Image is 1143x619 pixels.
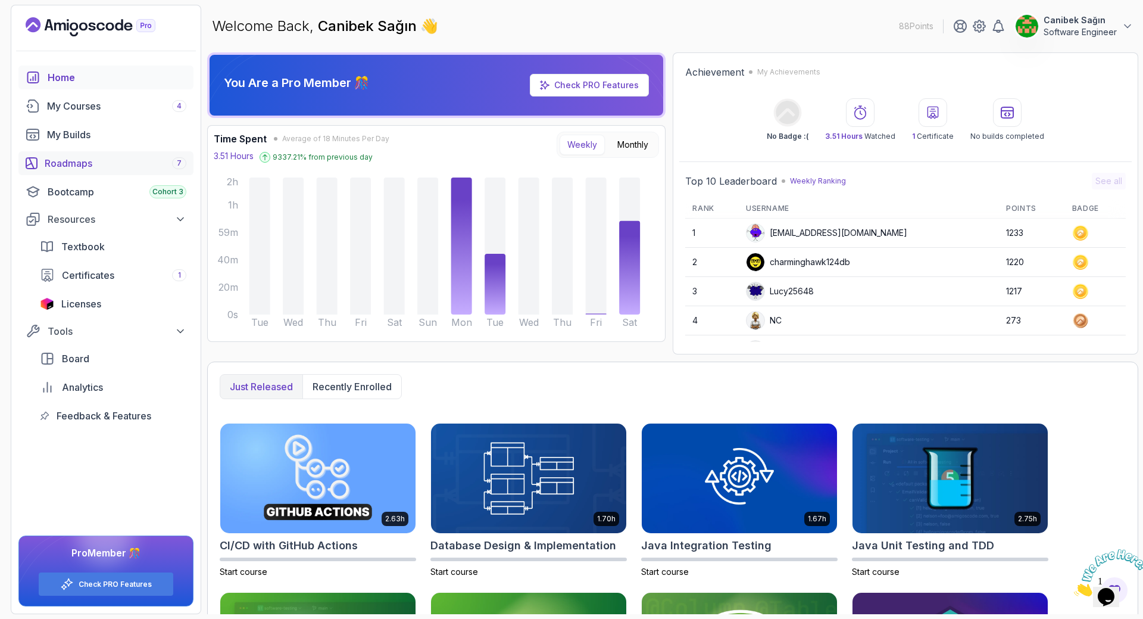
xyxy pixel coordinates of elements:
p: 1.67h [808,514,826,524]
td: 3 [685,277,739,306]
p: 2.75h [1018,514,1037,524]
p: Canibek Sağın [1044,14,1117,26]
a: certificates [33,263,193,287]
tspan: Wed [283,316,303,328]
td: 4 [685,306,739,335]
div: Lucy25648 [746,282,814,301]
span: Feedback & Features [57,409,151,423]
div: Resources [48,212,186,226]
tspan: 0s [227,309,238,321]
tspan: 1h [228,199,238,211]
span: Board [62,352,89,366]
div: [EMAIL_ADDRESS][DOMAIN_NAME] [746,223,907,242]
div: My Courses [47,99,186,113]
button: See all [1092,173,1126,189]
p: You Are a Pro Member 🎊 [224,74,369,91]
a: Database Design & Implementation card1.70hDatabase Design & ImplementationStart course [430,423,627,578]
h2: Achievement [685,65,744,79]
span: Average of 18 Minutes Per Day [282,134,389,144]
span: Start course [641,567,689,577]
a: board [33,347,193,371]
img: user profile image [747,312,764,329]
a: analytics [33,375,193,399]
span: Licenses [61,297,101,311]
tspan: 20m [218,281,238,293]
h2: Top 10 Leaderboard [685,174,777,188]
p: My Achievements [757,67,820,77]
td: 1233 [999,219,1065,248]
img: Chat attention grabber [5,5,79,52]
img: default monster avatar [747,282,764,300]
a: courses [18,94,193,118]
span: Analytics [62,380,103,394]
span: 4 [177,101,182,111]
tspan: 40m [217,254,238,266]
p: No Badge :( [767,132,808,141]
tspan: Fri [355,316,367,328]
tspan: Tue [251,316,268,328]
p: No builds completed [970,132,1044,141]
tspan: Wed [519,316,539,328]
th: Points [999,199,1065,219]
p: Software Engineer [1044,26,1117,38]
tspan: Sun [419,316,437,328]
tspan: 2h [227,176,238,188]
img: jetbrains icon [40,298,54,310]
td: 1220 [999,248,1065,277]
span: Cohort 3 [152,187,183,197]
img: user profile image [747,253,764,271]
a: feedback [33,404,193,428]
p: Certificate [912,132,954,141]
h2: Java Integration Testing [641,537,772,554]
a: bootcamp [18,180,193,204]
img: Java Integration Testing card [642,424,837,533]
div: asifahmedjesi [746,340,823,359]
a: Java Integration Testing card1.67hJava Integration TestingStart course [641,423,838,578]
span: Start course [430,567,478,577]
tspan: Tue [486,316,504,328]
tspan: Sat [622,316,638,328]
a: textbook [33,235,193,259]
span: 1 [178,270,181,280]
p: Watched [825,132,895,141]
td: 1217 [999,277,1065,306]
button: Weekly [560,135,605,155]
div: Roadmaps [45,156,186,170]
p: 1.70h [597,514,616,524]
img: user profile image [1016,15,1038,38]
span: 1 [912,132,915,141]
span: 👋 [418,14,442,39]
a: roadmaps [18,151,193,175]
td: 5 [685,335,739,365]
img: user profile image [747,341,764,359]
td: 265 [999,335,1065,365]
span: 3.51 Hours [825,132,863,141]
span: Start course [852,567,900,577]
p: Welcome Back, [212,17,438,36]
span: Textbook [61,239,105,254]
tspan: 59m [218,226,238,238]
p: 88 Points [899,20,933,32]
p: Weekly Ranking [790,176,846,186]
td: 2 [685,248,739,277]
th: Username [739,199,999,219]
img: Java Unit Testing and TDD card [852,424,1048,533]
h3: Time Spent [214,132,267,146]
h2: Java Unit Testing and TDD [852,537,994,554]
button: Resources [18,209,193,230]
a: home [18,66,193,89]
div: Tools [48,324,186,338]
tspan: Fri [590,316,602,328]
a: licenses [33,292,193,316]
div: Bootcamp [48,185,186,199]
button: user profile imageCanibek SağınSoftware Engineer [1015,14,1133,38]
p: 9337.21 % from previous day [273,153,373,162]
span: 1 [5,5,10,15]
p: 2.63h [385,514,405,524]
tspan: Thu [318,316,336,328]
span: 7 [177,158,182,168]
tspan: Thu [553,316,571,328]
button: Monthly [610,135,656,155]
button: Recently enrolled [302,375,401,399]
